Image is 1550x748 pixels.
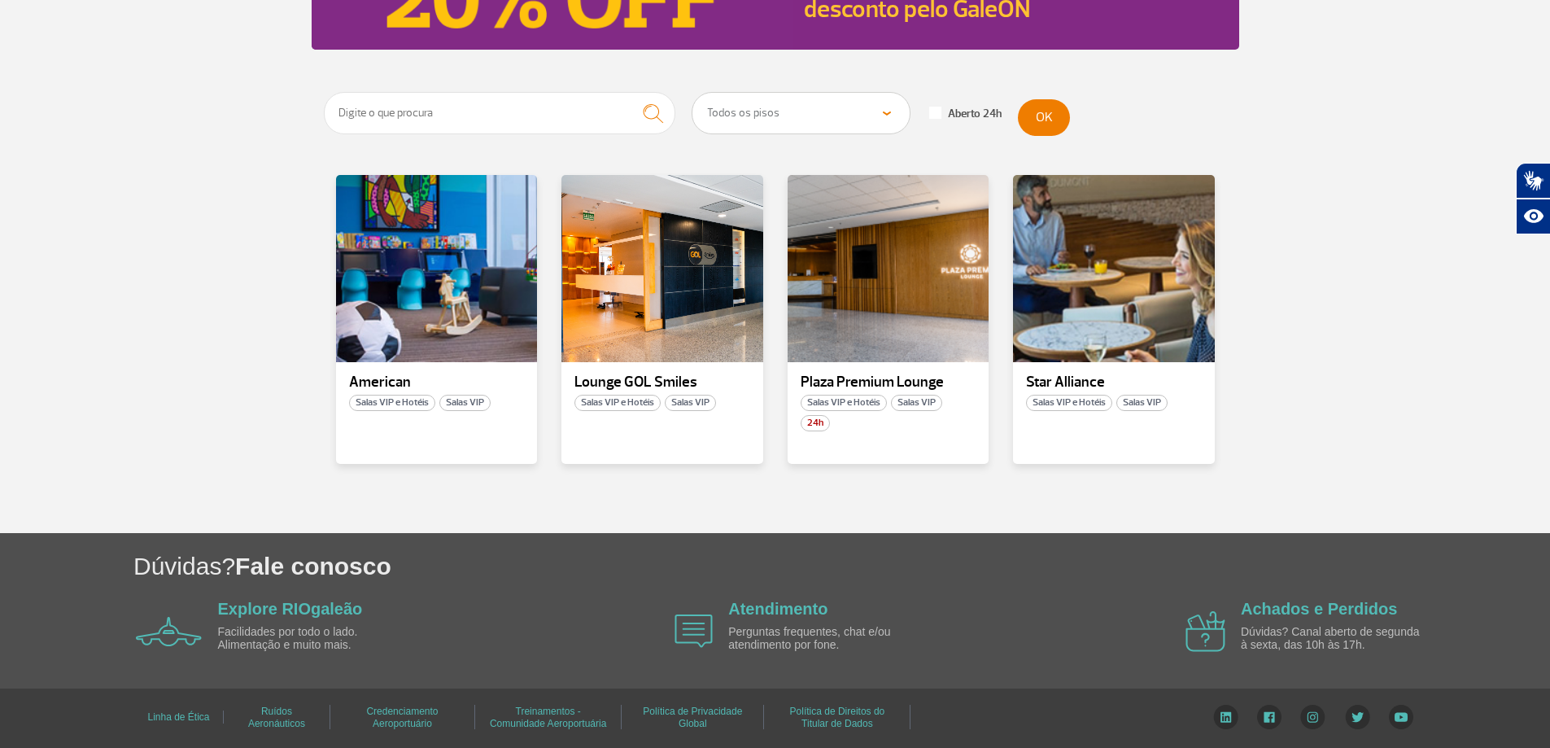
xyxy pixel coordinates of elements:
[891,395,942,411] span: Salas VIP
[1241,626,1428,651] p: Dúvidas? Canal aberto de segunda à sexta, das 10h às 17h.
[1516,163,1550,234] div: Plugin de acessibilidade da Hand Talk.
[929,107,1002,121] label: Aberto 24h
[1018,99,1070,136] button: OK
[218,600,363,618] a: Explore RIOgaleão
[136,617,202,646] img: airplane icon
[1516,163,1550,199] button: Abrir tradutor de língua de sinais.
[366,700,438,735] a: Credenciamento Aeroportuário
[1241,600,1397,618] a: Achados e Perdidos
[801,415,830,431] span: 24h
[574,374,750,391] p: Lounge GOL Smiles
[1300,705,1325,729] img: Instagram
[728,626,915,651] p: Perguntas frequentes, chat e/ou atendimento por fone.
[643,700,742,735] a: Política de Privacidade Global
[133,549,1550,583] h1: Dúvidas?
[235,553,391,580] span: Fale conosco
[1389,705,1413,729] img: YouTube
[1345,705,1370,729] img: Twitter
[1516,199,1550,234] button: Abrir recursos assistivos.
[439,395,491,411] span: Salas VIP
[324,92,676,134] input: Digite o que procura
[801,374,976,391] p: Plaza Premium Lounge
[1185,611,1225,652] img: airplane icon
[1026,374,1202,391] p: Star Alliance
[728,600,827,618] a: Atendimento
[349,395,435,411] span: Salas VIP e Hotéis
[349,374,525,391] p: American
[1116,395,1168,411] span: Salas VIP
[218,626,405,651] p: Facilidades por todo o lado. Alimentação e muito mais.
[665,395,716,411] span: Salas VIP
[675,615,713,648] img: airplane icon
[801,395,887,411] span: Salas VIP e Hotéis
[147,706,209,728] a: Linha de Ética
[1213,705,1238,729] img: LinkedIn
[1257,705,1281,729] img: Facebook
[490,700,606,735] a: Treinamentos - Comunidade Aeroportuária
[248,700,305,735] a: Ruídos Aeronáuticos
[1026,395,1112,411] span: Salas VIP e Hotéis
[790,700,885,735] a: Política de Direitos do Titular de Dados
[574,395,661,411] span: Salas VIP e Hotéis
